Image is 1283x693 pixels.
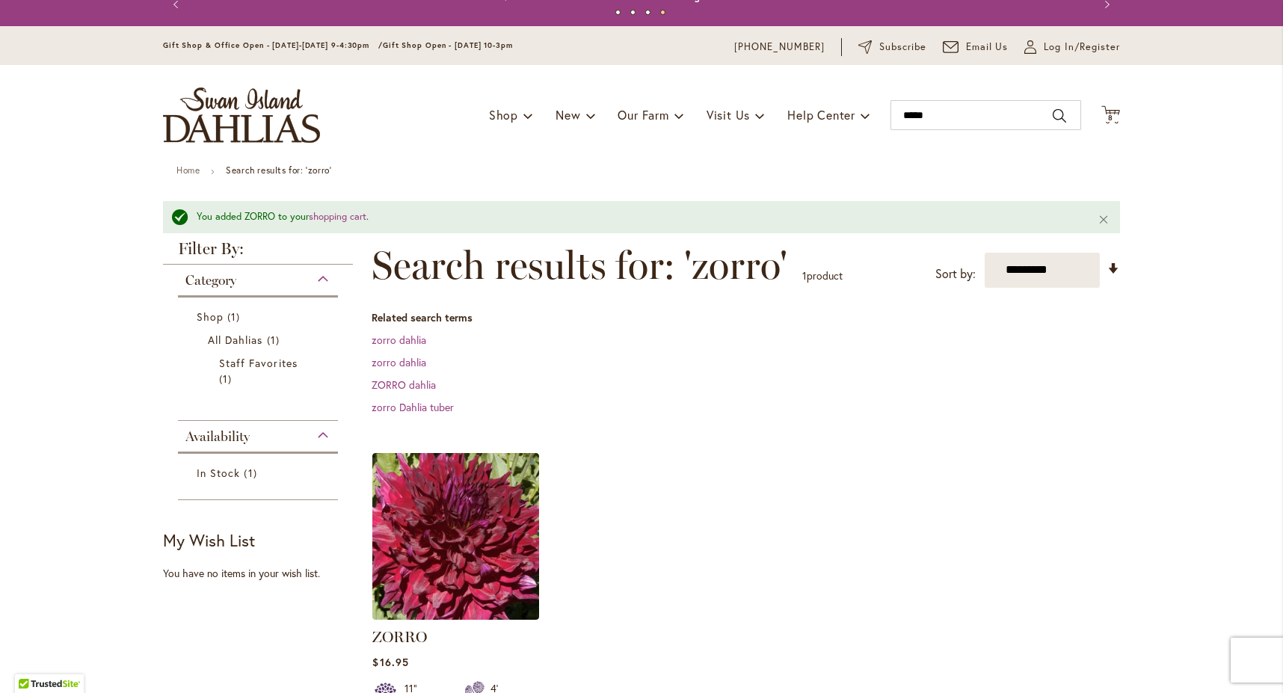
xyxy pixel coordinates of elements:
[879,40,926,55] span: Subscribe
[372,310,1120,325] dt: Related search terms
[197,309,323,324] a: Shop
[372,355,426,369] a: zorro dahlia
[163,40,383,50] span: Gift Shop & Office Open - [DATE]-[DATE] 9-4:30pm /
[309,210,366,223] a: shopping cart
[556,107,580,123] span: New
[1024,40,1120,55] a: Log In/Register
[197,210,1075,224] div: You added ZORRO to your .
[197,466,240,480] span: In Stock
[372,333,426,347] a: zorro dahlia
[966,40,1009,55] span: Email Us
[858,40,926,55] a: Subscribe
[372,243,787,288] span: Search results for: 'zorro'
[802,264,843,288] p: product
[163,529,255,551] strong: My Wish List
[226,164,331,176] strong: Search results for: 'zorro'
[185,428,250,445] span: Availability
[943,40,1009,55] a: Email Us
[660,10,665,15] button: 4 of 4
[227,309,244,324] span: 1
[219,356,298,370] span: Staff Favorites
[372,628,427,646] a: ZORRO
[1108,113,1113,123] span: 8
[707,107,750,123] span: Visit Us
[372,453,539,620] img: Zorro
[208,333,263,347] span: All Dahlias
[176,164,200,176] a: Home
[802,268,807,283] span: 1
[618,107,668,123] span: Our Farm
[372,655,408,669] span: $16.95
[630,10,636,15] button: 2 of 4
[1044,40,1120,55] span: Log In/Register
[163,566,363,581] div: You have no items in your wish list.
[219,371,236,386] span: 1
[219,355,301,386] a: Staff Favorites
[372,378,436,392] a: ZORRO dahlia
[185,272,236,289] span: Category
[787,107,855,123] span: Help Center
[935,260,976,288] label: Sort by:
[208,332,312,348] a: All Dahlias
[615,10,621,15] button: 1 of 4
[197,309,224,324] span: Shop
[372,400,454,414] a: zorro Dahlia tuber
[645,10,650,15] button: 3 of 4
[1101,105,1120,126] button: 8
[11,640,53,682] iframe: Launch Accessibility Center
[734,40,825,55] a: [PHONE_NUMBER]
[163,241,353,265] strong: Filter By:
[267,332,283,348] span: 1
[372,609,539,623] a: Zorro
[383,40,513,50] span: Gift Shop Open - [DATE] 10-3pm
[197,465,323,481] a: In Stock 1
[244,465,260,481] span: 1
[163,87,320,143] a: store logo
[489,107,518,123] span: Shop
